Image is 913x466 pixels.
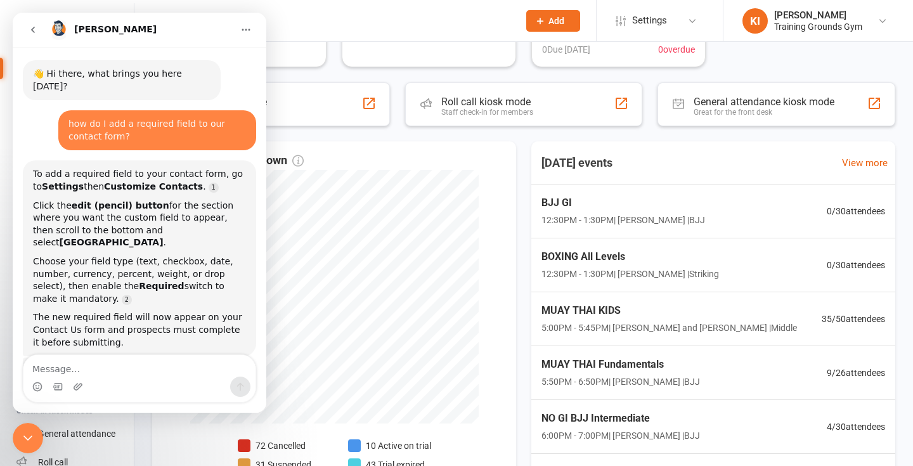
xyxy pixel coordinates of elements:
b: Settings [29,169,71,179]
span: MUAY THAI Fundamentals [541,356,700,373]
b: edit (pencil) button [59,188,157,198]
div: how do I add a required field to our contact form? [56,105,233,130]
div: Staff check-in for members [441,108,533,117]
a: Source reference 143811: [109,282,119,292]
div: Click the for the section where you want the custom field to appear, then scroll to the bottom an... [20,187,233,236]
span: NO GI BJJ Intermediate [541,410,700,427]
span: MUAY THAI KIDS [541,302,797,319]
div: Kate says… [10,98,243,148]
iframe: Intercom live chat [13,423,43,453]
div: how do I add a required field to our contact form? [46,98,243,138]
span: 12:30PM - 1:30PM | [PERSON_NAME] | BJJ [541,213,705,227]
button: Emoji picker [20,369,30,379]
div: The new required field will now appear on your Contact Us form and prospects must complete it bef... [20,299,233,336]
li: 72 Cancelled [238,439,328,453]
span: 9 / 26 attendees [827,366,885,380]
span: Settings [632,6,667,35]
b: [GEOGRAPHIC_DATA] [47,224,151,235]
a: Source reference 2469543: [196,170,206,180]
span: 0 Due [DATE] [542,42,590,56]
a: General attendance kiosk mode [16,420,134,448]
li: 10 Active on trial [348,439,431,453]
span: 5:00PM - 5:45PM | [PERSON_NAME] and [PERSON_NAME] | Middle [541,321,797,335]
div: Toby says… [10,148,243,345]
span: 4 / 30 attendees [827,420,885,434]
span: 0 / 30 attendees [827,258,885,272]
button: Gif picker [40,369,50,379]
iframe: Intercom live chat [13,13,266,413]
div: Roll call kiosk mode [441,96,533,108]
div: General attendance kiosk mode [694,96,834,108]
span: 5:50PM - 6:50PM | [PERSON_NAME] | BJJ [541,375,700,389]
div: To add a required field to your contact form, go to then . [20,155,233,180]
span: BJJ GI [541,195,705,211]
h3: [DATE] events [531,152,623,174]
textarea: Message… [11,342,243,364]
button: Upload attachment [60,369,70,379]
a: View more [842,155,888,171]
div: Training Grounds Gym [774,21,862,32]
span: 0 overdue [658,42,695,56]
span: BOXING All Levels [541,249,719,265]
div: [PERSON_NAME] [774,10,862,21]
div: Great for the front desk [694,108,834,117]
span: 6:00PM - 7:00PM | [PERSON_NAME] | BJJ [541,429,700,443]
button: Add [526,10,580,32]
div: KI [742,8,768,34]
span: 12:30PM - 1:30PM | [PERSON_NAME] | Striking [541,267,719,281]
div: To add a required field to your contact form, go toSettingsthenCustomize Contacts.Source referenc... [10,148,243,344]
button: Send a message… [217,364,238,384]
div: General attendance [38,429,115,439]
span: 35 / 50 attendees [822,312,885,326]
input: Search... [167,12,510,30]
span: Add [548,16,564,26]
span: 0 / 30 attendees [827,204,885,218]
div: 👋 Hi there, what brings you here [DATE]? [20,55,198,80]
div: Choose your field type (text, checkbox, date, number, currency, percent, weight, or drop select),... [20,243,233,292]
b: Customize Contacts [91,169,190,179]
b: Required [126,268,171,278]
